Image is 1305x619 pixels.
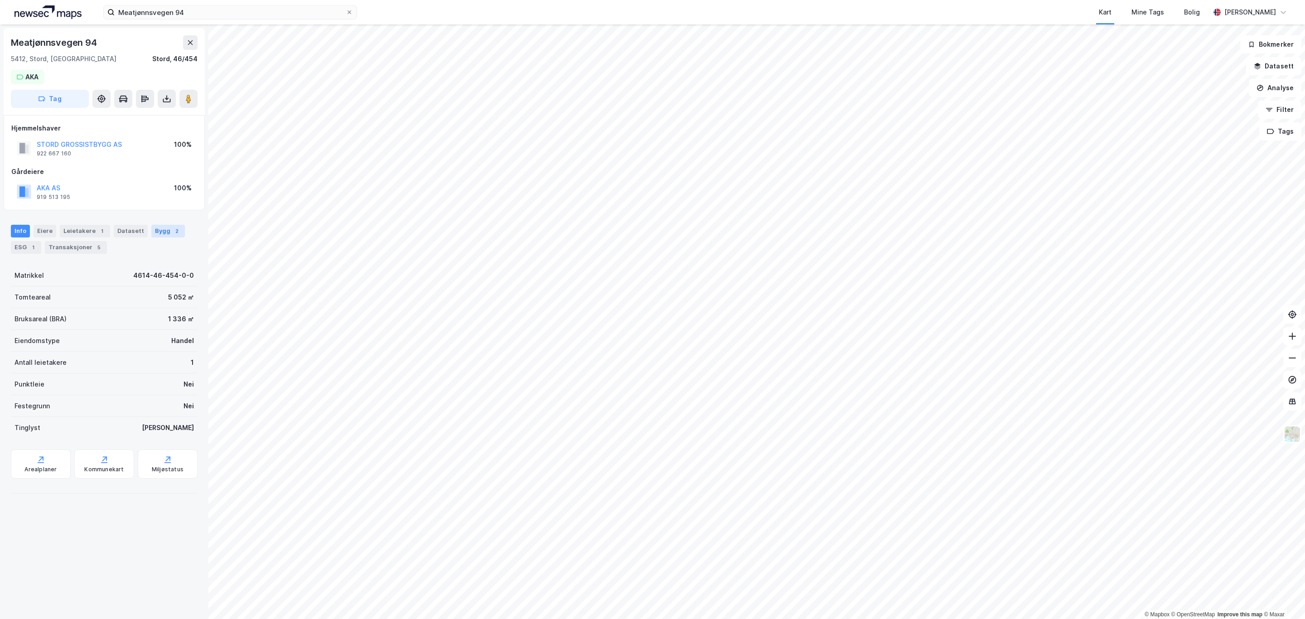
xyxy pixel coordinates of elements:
[11,225,30,237] div: Info
[60,225,110,237] div: Leietakere
[97,227,106,236] div: 1
[1184,7,1200,18] div: Bolig
[174,139,192,150] div: 100%
[1259,122,1301,140] button: Tags
[1246,57,1301,75] button: Datasett
[1131,7,1164,18] div: Mine Tags
[133,270,194,281] div: 4614-46-454-0-0
[11,166,197,177] div: Gårdeiere
[11,123,197,134] div: Hjemmelshaver
[1249,79,1301,97] button: Analyse
[14,422,40,433] div: Tinglyst
[1099,7,1112,18] div: Kart
[142,422,194,433] div: [PERSON_NAME]
[184,379,194,390] div: Nei
[14,335,60,346] div: Eiendomstype
[184,401,194,411] div: Nei
[171,335,194,346] div: Handel
[14,357,67,368] div: Antall leietakere
[11,53,116,64] div: 5412, Stord, [GEOGRAPHIC_DATA]
[1145,611,1170,618] a: Mapbox
[14,379,44,390] div: Punktleie
[14,5,82,19] img: logo.a4113a55bc3d86da70a041830d287a7e.svg
[152,466,184,473] div: Miljøstatus
[37,193,70,201] div: 919 513 195
[152,53,198,64] div: Stord, 46/454
[151,225,185,237] div: Bygg
[25,72,39,82] div: AKA
[29,243,38,252] div: 1
[191,357,194,368] div: 1
[11,90,89,108] button: Tag
[1218,611,1262,618] a: Improve this map
[115,5,346,19] input: Søk på adresse, matrikkel, gårdeiere, leietakere eller personer
[11,35,99,50] div: Meatjønnsvegen 94
[168,292,194,303] div: 5 052 ㎡
[14,292,51,303] div: Tomteareal
[1258,101,1301,119] button: Filter
[14,270,44,281] div: Matrikkel
[37,150,71,157] div: 922 667 160
[114,225,148,237] div: Datasett
[14,314,67,324] div: Bruksareal (BRA)
[94,243,103,252] div: 5
[11,241,41,254] div: ESG
[1284,426,1301,443] img: Z
[172,227,181,236] div: 2
[24,466,57,473] div: Arealplaner
[1240,35,1301,53] button: Bokmerker
[1171,611,1215,618] a: OpenStreetMap
[14,401,50,411] div: Festegrunn
[1260,575,1305,619] iframe: Chat Widget
[174,183,192,193] div: 100%
[45,241,107,254] div: Transaksjoner
[84,466,124,473] div: Kommunekart
[1224,7,1276,18] div: [PERSON_NAME]
[34,225,56,237] div: Eiere
[168,314,194,324] div: 1 336 ㎡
